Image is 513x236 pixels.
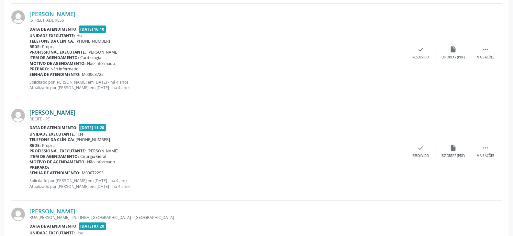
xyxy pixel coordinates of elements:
[482,144,489,151] i: 
[76,131,84,137] span: Hse
[29,208,75,215] a: [PERSON_NAME]
[50,66,78,72] span: Não informado
[50,165,51,170] span: .
[29,33,75,38] b: Unidade executante:
[412,154,429,158] div: Resolvido
[87,148,118,154] span: [PERSON_NAME]
[87,49,118,55] span: [PERSON_NAME]
[477,55,494,60] div: Mais ações
[87,61,115,66] span: Não informado
[29,170,81,176] b: Senha de atendimento:
[79,124,106,131] span: [DATE] 11:20
[29,154,79,159] b: Item de agendamento:
[11,109,25,122] img: img
[477,154,494,158] div: Mais ações
[75,137,110,142] span: [PHONE_NUMBER]
[87,159,115,165] span: Não informado
[29,223,78,229] b: Data de atendimento:
[412,55,429,60] div: Resolvido
[29,44,41,49] b: Rede:
[450,46,457,53] i: insert_drive_file
[76,33,84,38] span: Hse
[29,66,49,72] b: Preparo:
[29,148,86,154] b: Profissional executante:
[441,55,465,60] div: Exportar (PDF)
[11,10,25,24] img: img
[29,72,81,77] b: Senha de atendimento:
[29,55,79,60] b: Item de agendamento:
[42,44,56,49] span: Própria
[29,178,405,189] p: Solicitado por [PERSON_NAME] em [DATE] - há 4 anos Atualizado por [PERSON_NAME] em [DATE] - há 4 ...
[29,165,49,170] b: Preparo:
[482,46,489,53] i: 
[29,159,86,165] b: Motivo de agendamento:
[29,38,74,44] b: Telefone da clínica:
[29,125,78,130] b: Data de atendimento:
[450,144,457,151] i: insert_drive_file
[29,49,86,55] b: Profissional executante:
[29,131,75,137] b: Unidade executante:
[75,38,110,44] span: [PHONE_NUMBER]
[79,222,106,230] span: [DATE] 07:20
[441,154,465,158] div: Exportar (PDF)
[29,116,405,122] div: RECIFE - PE
[29,61,86,66] b: Motivo de agendamento:
[11,208,25,221] img: img
[417,144,424,151] i: check
[29,230,75,236] b: Unidade executante:
[417,46,424,53] i: check
[82,170,104,176] span: M00072293
[29,26,78,32] b: Data de atendimento:
[29,10,75,17] a: [PERSON_NAME]
[80,154,106,159] span: Cirurgia Geral
[29,137,74,142] b: Telefone da clínica:
[82,72,104,77] span: M00063722
[29,17,405,23] div: [STREET_ADDRESS]
[29,143,41,148] b: Rede:
[80,55,101,60] span: Cardiologia
[79,26,106,33] span: [DATE] 16:10
[76,230,84,236] span: Hse
[29,215,405,220] div: RUA [PERSON_NAME], IPUTINGA, [GEOGRAPHIC_DATA] - [GEOGRAPHIC_DATA]
[29,109,75,116] a: [PERSON_NAME]
[42,143,56,148] span: Própria
[29,79,405,90] p: Solicitado por [PERSON_NAME] em [DATE] - há 4 anos Atualizado por [PERSON_NAME] em [DATE] - há 4 ...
